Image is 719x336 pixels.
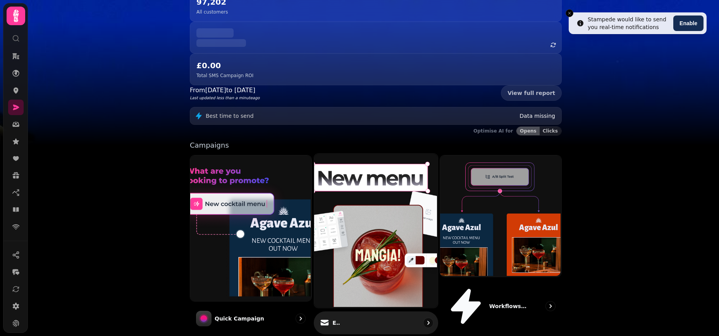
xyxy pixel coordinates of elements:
[547,38,560,52] button: refresh
[206,112,254,120] p: Best time to send
[473,128,513,134] p: Optimise AI for
[516,127,540,135] button: Opens
[196,60,253,71] h2: £0.00
[196,9,228,15] p: All customers
[190,155,312,333] a: Quick CampaignQuick Campaign
[332,319,340,327] p: Email
[190,142,562,149] p: Campaigns
[196,72,253,79] p: Total SMS Campaign ROI
[588,16,670,31] div: Stampede would like to send you real-time notifications
[190,86,260,95] p: From [DATE] to [DATE]
[297,315,304,322] svg: go to
[673,16,704,31] button: Enable
[190,95,260,101] p: Last updated less than a minute ago
[189,155,311,300] img: Quick Campaign
[439,155,561,276] img: Workflows (coming soon)
[313,153,437,307] img: Email
[314,153,438,334] a: EmailEmail
[566,9,573,17] button: Close toast
[547,302,554,310] svg: go to
[520,129,537,133] span: Opens
[440,155,562,333] a: Workflows (coming soon)Workflows (coming soon)
[540,127,561,135] button: Clicks
[543,129,558,133] span: Clicks
[489,302,528,310] p: Workflows (coming soon)
[215,315,264,322] p: Quick Campaign
[501,85,562,101] a: View full report
[519,112,555,120] p: Data missing
[424,319,432,327] svg: go to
